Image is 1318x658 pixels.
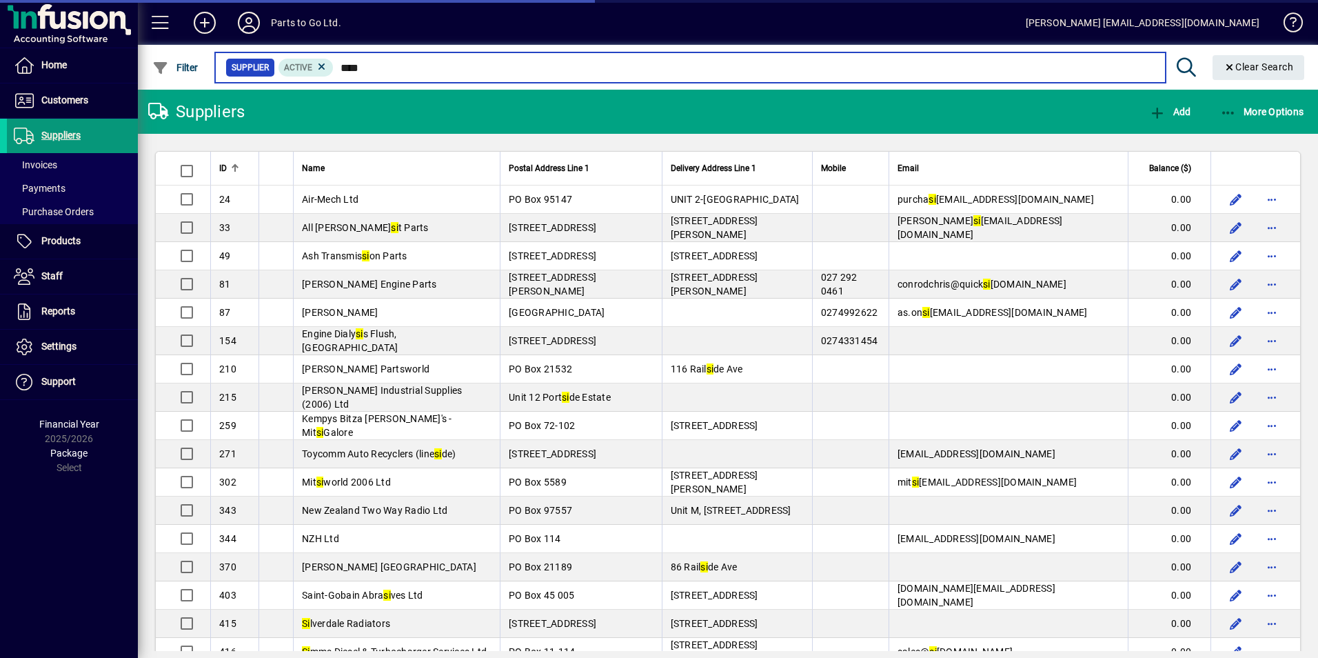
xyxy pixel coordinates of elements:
em: si [700,561,708,572]
span: [STREET_ADDRESS][PERSON_NAME] [509,272,596,297]
em: si [391,222,398,233]
span: [DOMAIN_NAME][EMAIL_ADDRESS][DOMAIN_NAME] [898,583,1055,608]
span: 416 [219,646,236,657]
span: New Zealand Two Way Radio Ltd [302,505,447,516]
button: More options [1261,386,1283,408]
button: Edit [1225,612,1247,635]
button: Edit [1225,556,1247,578]
button: More options [1261,528,1283,550]
button: Filter [149,55,202,80]
span: 154 [219,335,236,346]
span: 370 [219,561,236,572]
button: More options [1261,358,1283,380]
button: Edit [1225,217,1247,239]
button: More options [1261,273,1283,295]
span: [PERSON_NAME] Engine Parts [302,279,437,290]
em: si [929,646,937,657]
div: Mobile [821,161,880,176]
button: Edit [1225,584,1247,606]
span: Active [284,63,312,72]
span: 116 Rail de Ave [671,363,743,375]
span: purcha [EMAIL_ADDRESS][DOMAIN_NAME] [898,194,1094,205]
span: 87 [219,307,231,318]
a: Customers [7,83,138,118]
td: 0.00 [1128,497,1210,525]
mat-chip: Activation Status: Active [278,59,334,77]
td: 0.00 [1128,525,1210,553]
span: All [PERSON_NAME] t Parts [302,222,429,233]
button: More options [1261,499,1283,521]
span: Reports [41,306,75,317]
a: Payments [7,177,138,200]
button: Edit [1225,273,1247,295]
span: 215 [219,392,236,403]
button: More options [1261,330,1283,352]
span: Clear Search [1224,61,1294,72]
span: 24 [219,194,231,205]
td: 0.00 [1128,186,1210,214]
td: 0.00 [1128,327,1210,355]
button: More options [1261,188,1283,210]
span: 0274331454 [821,335,878,346]
span: [PERSON_NAME] [GEOGRAPHIC_DATA] [302,561,476,572]
span: mms Diesel & Turbocharger Services Ltd [302,646,487,657]
span: Delivery Address Line 1 [671,161,756,176]
span: [STREET_ADDRESS] [671,590,758,601]
div: Parts to Go Ltd. [271,12,341,34]
span: Package [50,448,88,459]
span: as.on [EMAIL_ADDRESS][DOMAIN_NAME] [898,307,1088,318]
button: Edit [1225,330,1247,352]
span: [EMAIL_ADDRESS][DOMAIN_NAME] [898,533,1055,544]
span: Invoices [14,159,57,170]
span: Filter [152,62,199,73]
span: PO Box 95147 [509,194,572,205]
button: More Options [1217,99,1308,124]
span: 49 [219,250,231,261]
td: 0.00 [1128,299,1210,327]
a: Settings [7,330,138,364]
div: ID [219,161,250,176]
span: 343 [219,505,236,516]
em: si [922,307,930,318]
span: PO Box 97557 [509,505,572,516]
span: sales@ [DOMAIN_NAME] [898,646,1013,657]
span: Unit 12 Port de Estate [509,392,611,403]
div: Balance ($) [1137,161,1204,176]
span: [STREET_ADDRESS][PERSON_NAME] [671,470,758,495]
span: Staff [41,270,63,281]
span: mit [EMAIL_ADDRESS][DOMAIN_NAME] [898,477,1077,488]
td: 0.00 [1128,214,1210,242]
em: si [929,194,936,205]
button: Clear [1213,55,1305,80]
span: Balance ($) [1149,161,1191,176]
button: More options [1261,217,1283,239]
span: Supplier [232,61,269,74]
span: Payments [14,183,65,194]
span: Mit world 2006 Ltd [302,477,391,488]
span: 027 292 0461 [821,272,858,297]
td: 0.00 [1128,440,1210,468]
span: 259 [219,420,236,431]
span: lverdale Radiators [302,618,390,629]
a: Purchase Orders [7,200,138,223]
span: Suppliers [41,130,81,141]
span: 86 Rail de Ave [671,561,738,572]
span: PO Box 21189 [509,561,572,572]
span: 415 [219,618,236,629]
span: PO Box 45 005 [509,590,574,601]
a: Reports [7,295,138,329]
button: Edit [1225,499,1247,521]
span: Name [302,161,325,176]
span: ID [219,161,227,176]
span: [GEOGRAPHIC_DATA] [509,307,605,318]
button: Edit [1225,471,1247,493]
span: Add [1149,106,1190,117]
em: si [973,215,981,226]
span: 33 [219,222,231,233]
button: Edit [1225,245,1247,267]
button: More options [1261,471,1283,493]
div: Suppliers [148,101,245,123]
em: si [316,427,324,438]
div: Email [898,161,1119,176]
span: PO Box 11-114 [509,646,575,657]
